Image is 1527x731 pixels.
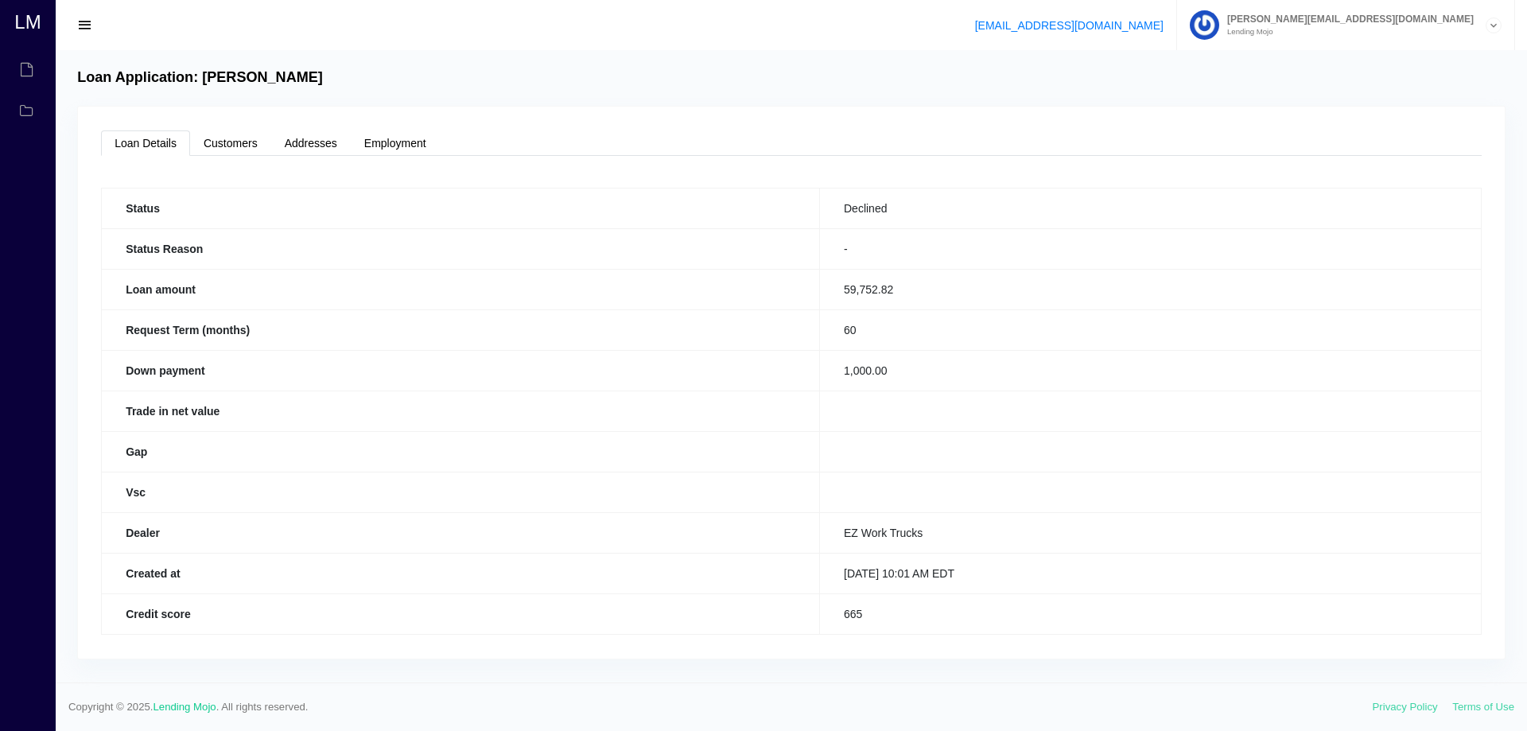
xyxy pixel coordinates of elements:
[820,188,1482,228] td: Declined
[102,309,820,350] th: Request Term (months)
[77,69,323,87] h4: Loan Application: [PERSON_NAME]
[102,269,820,309] th: Loan amount
[102,188,820,228] th: Status
[68,699,1373,715] span: Copyright © 2025. . All rights reserved.
[1373,701,1438,713] a: Privacy Policy
[820,309,1482,350] td: 60
[190,130,271,156] a: Customers
[102,431,820,472] th: Gap
[101,130,190,156] a: Loan Details
[271,130,351,156] a: Addresses
[102,553,820,593] th: Created at
[1452,701,1514,713] a: Terms of Use
[1219,28,1474,36] small: Lending Mojo
[820,553,1482,593] td: [DATE] 10:01 AM EDT
[820,350,1482,391] td: 1,000.00
[820,512,1482,553] td: EZ Work Trucks
[102,228,820,269] th: Status Reason
[102,391,820,431] th: Trade in net value
[351,130,440,156] a: Employment
[153,701,216,713] a: Lending Mojo
[102,472,820,512] th: Vsc
[975,19,1164,32] a: [EMAIL_ADDRESS][DOMAIN_NAME]
[820,593,1482,634] td: 665
[102,350,820,391] th: Down payment
[820,269,1482,309] td: 59,752.82
[1219,14,1474,24] span: [PERSON_NAME][EMAIL_ADDRESS][DOMAIN_NAME]
[102,593,820,634] th: Credit score
[102,512,820,553] th: Dealer
[820,228,1482,269] td: -
[1190,10,1219,40] img: Profile image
